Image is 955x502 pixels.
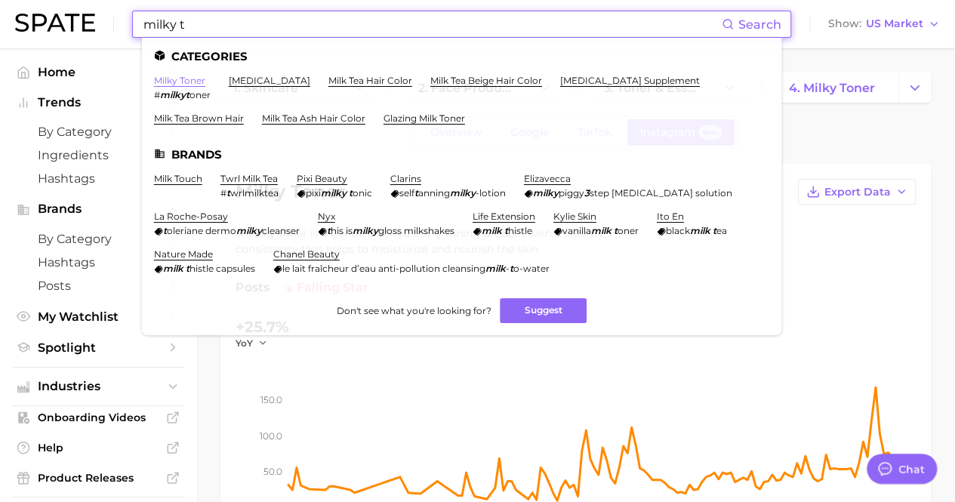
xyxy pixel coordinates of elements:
[167,225,236,236] span: oleriane dermo
[236,337,253,350] span: YoY
[262,225,300,236] span: cleanser
[798,179,916,205] button: Export Data
[12,406,184,429] a: Onboarding Videos
[12,251,184,274] a: Hashtags
[690,225,710,236] em: milk
[38,380,159,393] span: Industries
[38,441,159,454] span: Help
[485,263,506,274] em: milk
[154,89,160,100] span: #
[38,171,159,186] span: Hashtags
[508,225,532,236] span: histle
[220,187,226,199] span: #
[282,263,485,274] span: le lait fraîcheur d’eau anti-pollution cleansing
[38,202,159,216] span: Brands
[562,225,591,236] span: vanilla
[618,225,639,236] span: oner
[378,225,454,236] span: gloss milkshakes
[716,225,727,236] span: ea
[154,148,769,161] li: Brands
[12,91,184,114] button: Trends
[142,11,722,37] input: Search here for a brand, industry, or ingredient
[414,187,418,199] em: t
[657,211,684,222] a: ito en
[12,436,184,459] a: Help
[713,225,716,236] em: t
[384,112,465,124] a: glazing milk toner
[336,305,491,316] span: Don't see what you're looking for?
[584,187,590,199] em: 3
[824,186,891,199] span: Export Data
[12,274,184,297] a: Posts
[154,211,228,222] a: la roche-posay
[533,187,559,199] em: milky
[12,467,184,489] a: Product Releases
[160,89,189,100] em: milkyt
[163,225,167,236] em: t
[12,198,184,220] button: Brands
[590,187,732,199] span: step [MEDICAL_DATA] solution
[828,20,861,28] span: Show
[506,263,510,274] span: -
[318,211,335,222] a: nyx
[12,375,184,398] button: Industries
[154,75,205,86] a: milky toner
[328,75,412,86] a: milk tea hair color
[12,336,184,359] a: Spotlight
[38,310,159,324] span: My Watchlist
[186,263,189,274] em: t
[38,279,159,293] span: Posts
[260,430,282,441] tspan: 100.0
[38,96,159,109] span: Trends
[38,65,159,79] span: Home
[510,263,513,274] em: t
[38,255,159,269] span: Hashtags
[163,263,183,274] em: milk
[353,187,372,199] span: onic
[189,89,211,100] span: oner
[331,225,353,236] span: his is
[353,225,378,236] em: milky
[482,225,502,236] em: milk
[349,187,353,199] em: t
[898,72,931,103] button: Change Category
[500,298,587,323] button: Suggest
[220,173,278,184] a: twrl milk tea
[273,248,340,260] a: chanel beauty
[262,112,365,124] a: milk tea ash hair color
[12,60,184,84] a: Home
[390,173,421,184] a: clarins
[236,225,262,236] em: milky
[560,75,700,86] a: [MEDICAL_DATA] supplement
[38,125,159,139] span: by Category
[38,471,159,485] span: Product Releases
[12,143,184,167] a: Ingredients
[327,225,331,236] em: t
[559,187,584,199] span: piggy
[738,17,781,32] span: Search
[297,173,347,184] a: pixi beauty
[263,466,282,477] tspan: 50.0
[399,187,414,199] span: self
[15,14,95,32] img: SPATE
[473,211,535,222] a: life extension
[12,305,184,328] a: My Watchlist
[38,340,159,355] span: Spotlight
[504,225,508,236] em: t
[321,187,347,199] em: milky
[230,187,279,199] span: wrlmilktea
[154,248,213,260] a: nature made
[824,14,944,34] button: ShowUS Market
[38,232,159,246] span: by Category
[524,173,571,184] a: elizavecca
[12,167,184,190] a: Hashtags
[666,225,690,236] span: black
[776,72,898,103] a: 4. milky toner
[430,75,542,86] a: milk tea beige hair color
[229,75,310,86] a: [MEDICAL_DATA]
[154,112,244,124] a: milk tea brown hair
[260,394,282,405] tspan: 150.0
[189,263,255,274] span: histle capsules
[614,225,618,236] em: t
[591,225,612,236] em: milk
